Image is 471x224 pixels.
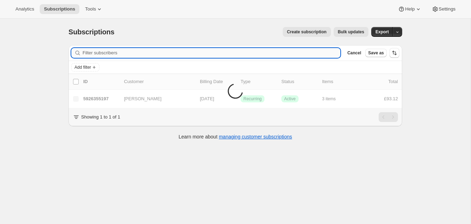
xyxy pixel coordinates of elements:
span: Export [375,29,389,35]
button: Export [371,27,393,37]
button: Settings [427,4,460,14]
button: Sort the results [390,48,399,58]
span: Cancel [347,50,361,56]
span: Subscriptions [44,6,75,12]
p: Learn more about [179,133,292,140]
span: Create subscription [287,29,327,35]
button: Create subscription [283,27,331,37]
span: Add filter [74,65,91,70]
nav: Pagination [379,112,398,122]
button: Tools [81,4,107,14]
span: Subscriptions [68,28,115,36]
span: Save as [368,50,384,56]
span: Analytics [15,6,34,12]
p: Showing 1 to 1 of 1 [81,114,120,121]
span: Tools [85,6,96,12]
span: Bulk updates [338,29,364,35]
button: Analytics [11,4,38,14]
button: Subscriptions [40,4,79,14]
a: managing customer subscriptions [219,134,292,140]
span: Settings [439,6,456,12]
span: Help [405,6,414,12]
button: Help [394,4,426,14]
button: Add filter [71,63,99,72]
button: Save as [365,49,387,57]
button: Cancel [345,49,364,57]
input: Filter subscribers [83,48,340,58]
button: Bulk updates [334,27,368,37]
